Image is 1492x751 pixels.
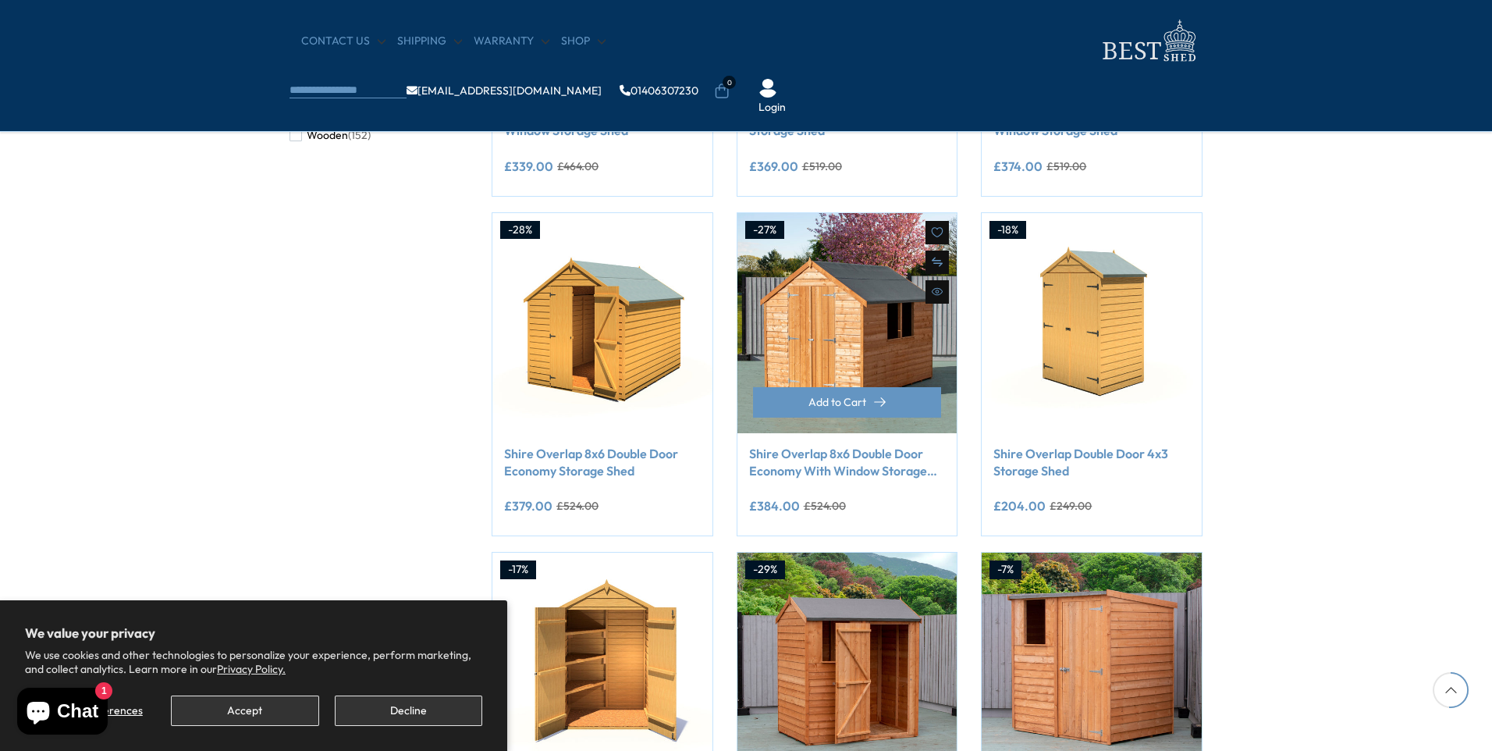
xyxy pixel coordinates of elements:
a: Privacy Policy. [217,662,286,676]
span: Add to Cart [808,397,866,408]
img: Shire Overlap 8x6 Double Door Economy Storage Shed - Best Shed [492,213,712,433]
a: 01406307230 [620,85,698,96]
del: £524.00 [804,500,846,511]
del: £519.00 [1046,161,1086,172]
ins: £369.00 [749,160,798,173]
a: Warranty [474,34,549,49]
div: -17% [500,561,536,579]
a: 0 [714,84,730,99]
p: We use cookies and other technologies to personalize your experience, perform marketing, and coll... [25,648,482,676]
a: Login [758,100,786,116]
a: Shire Overlap 8x6 Double Door Economy With Window Storage Shed [749,445,946,480]
h2: We value your privacy [25,625,482,641]
del: £249.00 [1050,500,1092,511]
button: Decline [335,696,482,726]
span: Wooden [307,129,348,142]
div: -18% [989,221,1026,240]
div: -7% [989,561,1021,579]
inbox-online-store-chat: Shopify online store chat [12,688,112,739]
div: -27% [745,221,784,240]
span: 0 [723,76,736,89]
img: logo [1093,16,1202,66]
button: Accept [171,696,318,726]
span: (152) [348,129,371,142]
ins: £384.00 [749,500,800,512]
ins: £379.00 [504,500,552,512]
ins: £374.00 [993,160,1043,173]
a: Shipping [397,34,462,49]
img: Shire Overlap 8x6 Double Door Economy With Window Storage Shed - Best Shed [737,213,957,433]
a: [EMAIL_ADDRESS][DOMAIN_NAME] [407,85,602,96]
a: Shop [561,34,606,49]
del: £524.00 [556,500,599,511]
del: £519.00 [802,161,842,172]
img: Shire Overlap Double Door 4x3 Storage Shed - Best Shed [982,213,1202,433]
img: User Icon [758,79,777,98]
div: -28% [500,221,540,240]
ins: £339.00 [504,160,553,173]
ins: £204.00 [993,500,1046,512]
a: Shire Overlap 8x6 Double Door Economy Storage Shed [504,445,701,480]
a: Shire Overlap Double Door 4x3 Storage Shed [993,445,1190,480]
a: CONTACT US [301,34,385,49]
del: £464.00 [557,161,599,172]
div: -29% [745,561,785,579]
button: Wooden [290,124,371,147]
button: Add to Cart [753,387,942,418]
